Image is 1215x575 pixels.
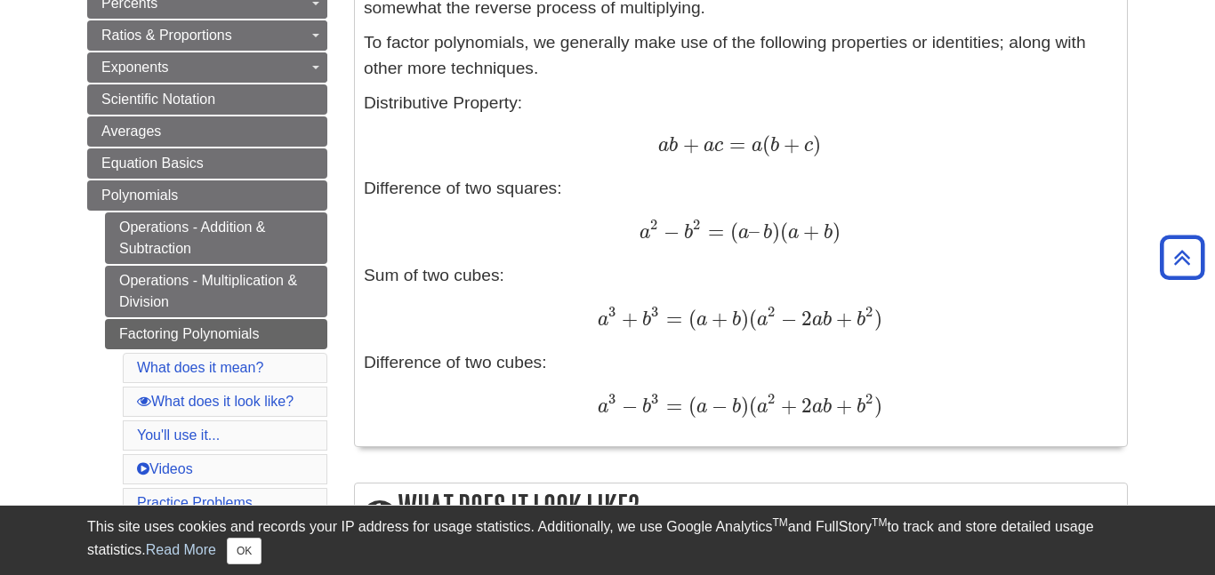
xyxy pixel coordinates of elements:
[87,116,327,147] a: Averages
[723,132,745,156] span: =
[788,223,799,243] span: a
[823,397,832,417] span: b
[137,495,253,510] a: Practice Problems
[768,303,775,321] span: 2
[642,397,651,417] span: b
[832,394,852,418] span: +
[797,307,812,331] span: 2
[757,310,768,330] span: a
[832,307,852,331] span: +
[776,394,797,418] span: +
[105,266,327,317] a: Operations - Multiplication & Division
[776,307,797,331] span: −
[598,397,608,417] span: a
[760,223,772,243] span: b
[658,136,669,156] span: a
[651,390,658,408] span: 3
[772,220,780,244] span: )
[768,390,775,408] span: 2
[872,516,887,529] sup: TM
[101,156,204,171] span: Equation Basics
[87,52,327,83] a: Exponents
[762,132,770,156] span: (
[87,516,1128,564] div: This site uses cookies and records your IP address for usage statistics. Additionally, we use Goo...
[823,310,832,330] span: b
[660,307,682,331] span: =
[857,397,865,417] span: b
[799,220,819,244] span: +
[87,84,327,115] a: Scientific Notation
[813,132,821,156] span: )
[780,220,788,244] span: (
[738,223,749,243] span: a
[857,310,865,330] span: b
[364,30,1118,82] p: To factor polynomials, we generally make use of the following properties or identities; along wit...
[693,216,700,234] span: 2
[812,310,823,330] span: a
[682,307,696,331] span: (
[87,20,327,51] a: Ratios & Proportions
[696,397,707,417] span: a
[101,92,215,107] span: Scientific Notation
[770,136,779,156] span: b
[874,394,882,418] span: )
[355,483,1127,534] h2: What does it look like?
[724,220,738,244] span: (
[699,136,714,156] span: a
[617,394,638,418] span: −
[1154,245,1211,269] a: Back to Top
[101,124,161,139] span: Averages
[682,394,696,418] span: (
[137,360,263,375] a: What does it mean?
[137,427,220,443] a: You'll use it...
[745,136,762,156] span: a
[608,303,616,321] span: 3
[598,310,608,330] span: a
[617,307,638,331] span: +
[800,136,813,156] span: c
[678,132,698,156] span: +
[146,542,216,557] a: Read More
[779,132,800,156] span: +
[659,220,680,244] span: −
[728,310,741,330] span: b
[105,319,327,349] a: Factoring Polynomials
[684,223,693,243] span: b
[741,307,749,331] span: )
[650,216,657,234] span: 2
[608,390,616,408] span: 3
[669,136,678,156] span: b
[702,220,724,244] span: =
[137,394,294,409] a: What does it look like?
[642,310,651,330] span: b
[757,397,768,417] span: a
[728,397,741,417] span: b
[227,538,262,564] button: Close
[749,220,760,244] span: –
[865,303,873,321] span: 2
[105,212,327,264] a: Operations - Addition & Subtraction
[640,223,650,243] span: a
[101,60,169,75] span: Exponents
[865,390,873,408] span: 2
[651,303,658,321] span: 3
[101,188,178,203] span: Polynomials
[87,180,327,211] a: Polynomials
[812,397,823,417] span: a
[101,28,232,43] span: Ratios & Proportions
[714,136,723,156] span: c
[833,220,841,244] span: )
[797,394,812,418] span: 2
[749,394,757,418] span: (
[364,91,1118,116] p: Distributive Property:
[660,394,682,418] span: =
[749,307,757,331] span: (
[137,461,193,476] a: Videos
[819,223,833,243] span: b
[741,394,749,418] span: )
[874,307,882,331] span: )
[772,516,787,529] sup: TM
[87,148,327,179] a: Equation Basics
[696,310,707,330] span: a
[707,307,728,331] span: +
